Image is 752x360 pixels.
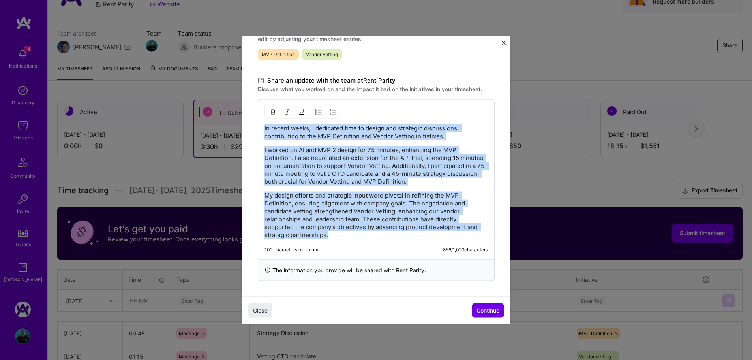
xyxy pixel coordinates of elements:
[502,41,506,49] button: Close
[264,124,488,140] p: In recent weeks, I dedicated time to design and strategic discussions, contributing to the MVP De...
[258,75,495,85] label: Share an update with the team at Rent Parity
[264,191,488,239] p: My design efforts and strategic input were pivotal in refining the MVP Definition, ensuring align...
[258,76,264,85] i: icon DocumentBlack
[315,109,322,115] img: UL
[472,303,504,318] button: Continue
[258,49,299,60] span: MVP Definition
[264,246,318,253] div: 100 characters minimum
[264,266,271,274] i: icon InfoBlack
[248,303,272,318] button: Close
[264,146,488,185] p: I worked on AI and MVP 2 design for 75 minutes, enhancing the MVP Definition. I also negotiated a...
[298,109,305,115] img: Underline
[253,307,268,315] span: Close
[284,109,291,115] img: Italic
[258,27,495,42] label: Initiatives help clients understand the main areas where you dedicated your time. You can edit by...
[302,49,342,60] span: Vendor Vetting
[330,109,336,115] img: OL
[270,109,276,115] img: Bold
[258,259,495,281] div: The information you provide will be shared with Rent Parity .
[476,307,499,315] span: Continue
[258,85,495,92] label: Discuss what you worked on and the impact it had on the initiatives in your timesheet.
[443,246,488,253] div: 866 / 1,000 characters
